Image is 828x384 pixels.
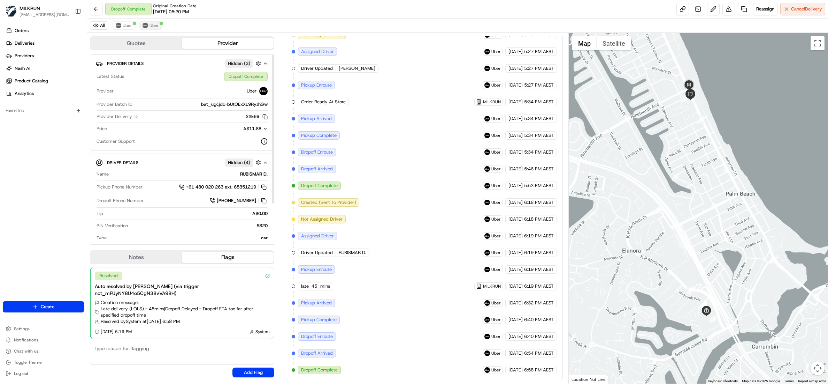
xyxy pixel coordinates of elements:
img: uber-new-logo.jpeg [484,82,490,88]
span: Pickup Complete [301,132,337,139]
span: Dropoff Enroute [301,333,333,340]
img: uber-new-logo.jpeg [484,300,490,306]
span: Dropoff Complete [301,183,338,189]
img: MILKRUN [6,6,17,17]
span: [DATE] [508,166,523,172]
img: uber-new-logo.jpeg [143,23,148,28]
span: Uber [491,216,501,222]
span: System [255,329,270,334]
span: [DATE] [508,149,523,155]
img: uber-new-logo.jpeg [484,149,490,155]
button: Show satellite imagery [597,36,631,50]
span: Order Ready At Store [301,99,346,105]
span: Uber [491,300,501,306]
span: 5:27 PM AEST [524,65,554,72]
div: 7 [698,301,706,309]
span: Uber [491,116,501,121]
div: 17 [681,95,688,102]
img: uber-new-logo.jpeg [484,233,490,239]
span: [DATE] [508,99,523,105]
span: Dropoff Arrived [301,350,333,356]
a: Providers [3,50,87,61]
span: Pickup Enroute [301,82,332,88]
span: [DATE] [508,132,523,139]
span: Dropoff Arrived [301,166,333,172]
span: Provider Batch ID [97,101,132,108]
span: [DATE] [508,317,523,323]
span: Tip [97,211,103,217]
span: [DATE] [508,216,523,222]
a: Orders [3,25,87,36]
span: [PERSON_NAME] [339,65,375,72]
span: Price [97,126,107,132]
span: Map data ©2025 Google [742,379,780,383]
span: Type [97,235,107,241]
button: Notes [91,252,182,263]
span: 6:19 PM AEST [524,233,554,239]
img: uber-new-logo.jpeg [484,267,490,272]
span: Notifications [14,337,38,343]
span: 6:54 PM AEST [524,350,554,356]
span: Uber [491,82,501,88]
span: MILKRUN [483,283,501,289]
span: 6:18 PM AEST [524,216,554,222]
span: 6:40 PM AEST [524,317,554,323]
span: [DATE] 05:20 PM [153,9,189,15]
a: Nash AI [3,63,87,74]
span: PIN Verification [97,223,128,229]
div: 13 [686,180,694,188]
div: 15 [697,116,704,124]
span: Uber [491,149,501,155]
button: A$11.88 [206,126,268,132]
span: Cancel Delivery [791,6,822,12]
img: uber-new-logo.jpeg [484,49,490,54]
a: Open this area in Google Maps (opens a new window) [570,375,593,384]
span: Provider [97,88,114,94]
span: late_45_mins [301,283,330,289]
button: [PHONE_NUMBER] [210,197,268,205]
span: 6:19 PM AEST [524,266,554,273]
img: uber-new-logo.jpeg [484,66,490,71]
div: Resolved [95,272,122,280]
span: Resolved by System [101,318,141,325]
button: Notifications [3,335,84,345]
button: 22E69 [246,113,268,120]
a: Product Catalog [3,75,87,87]
span: Dropoff Enroute [301,149,333,155]
span: Driver Updated [301,250,333,256]
span: Providers [15,53,34,59]
a: Analytics [3,88,87,99]
span: Uber [491,250,501,256]
span: [DATE] [508,283,523,289]
img: uber-new-logo.jpeg [484,166,490,172]
span: Name [97,171,109,177]
span: Uber [491,49,501,54]
span: 6:18 PM AEST [524,199,554,206]
span: 5:34 PM AEST [524,132,554,139]
img: uber-new-logo.jpeg [484,350,490,356]
img: uber-new-logo.jpeg [484,183,490,189]
a: +61 480 020 263 ext. 65351219 [179,183,268,191]
span: [DATE] [508,367,523,373]
span: [DATE] [508,49,523,55]
span: Hidden ( 4 ) [228,160,250,166]
button: Toggle Theme [3,357,84,367]
div: 14 [672,173,679,180]
span: Reassign [756,6,774,12]
div: Location Not Live [569,375,609,384]
button: Keyboard shortcuts [708,379,738,384]
span: Uber [149,23,159,28]
span: Pickup Arrived [301,300,332,306]
span: Uber [491,334,501,339]
div: 1 [568,333,576,341]
span: [DATE] [508,82,523,88]
button: Hidden (4) [225,158,263,167]
img: uber-new-logo.jpeg [484,250,490,256]
span: [DATE] 6:19 PM [101,329,132,334]
span: Hidden ( 3 ) [228,60,250,67]
span: Nash AI [15,65,30,72]
span: Latest Status [97,73,124,80]
button: Chat with us! [3,346,84,356]
span: Orders [15,28,29,34]
span: 6:58 PM AEST [524,367,554,373]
